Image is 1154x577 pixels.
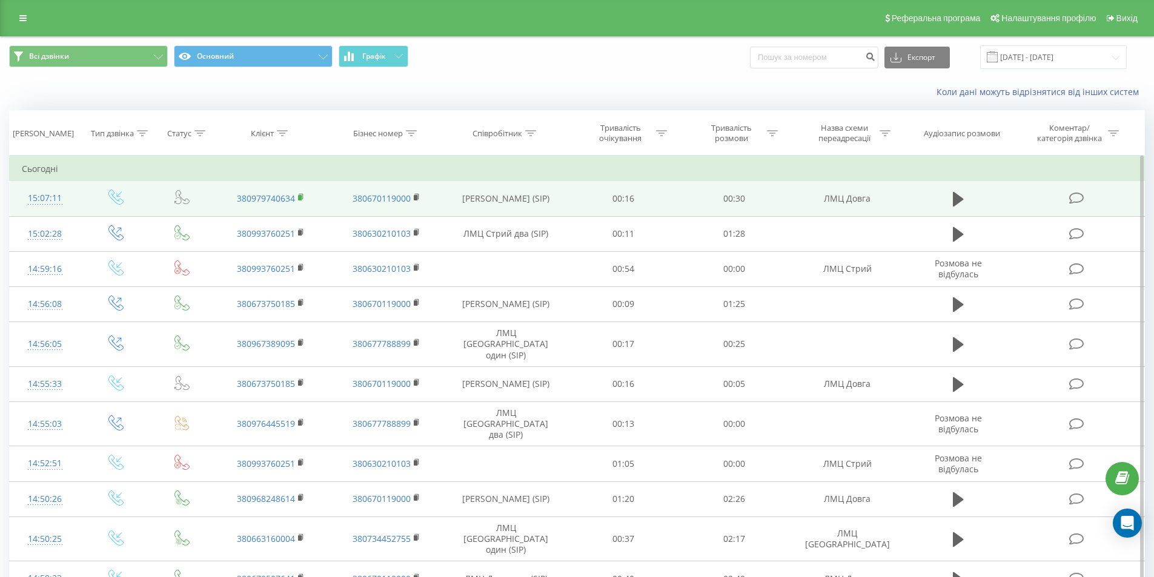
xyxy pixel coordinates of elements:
a: 380993760251 [237,228,295,239]
div: 15:07:11 [22,186,68,210]
td: 00:37 [568,516,679,561]
button: Експорт [884,47,950,68]
td: [PERSON_NAME] (SIP) [444,481,568,516]
span: Розмова не відбулась [935,257,982,280]
td: 00:17 [568,322,679,367]
a: 380993760251 [237,263,295,274]
span: Всі дзвінки [29,51,69,61]
td: ЛМЦ Довга [789,481,904,516]
div: Співробітник [473,128,522,139]
a: 380979740634 [237,193,295,204]
div: 14:55:33 [22,372,68,396]
span: Розмова не відбулась [935,412,982,435]
td: ЛМЦ Довга [789,366,904,401]
div: Коментар/категорія дзвінка [1034,123,1105,143]
div: Тип дзвінка [91,128,134,139]
a: 380673750185 [237,298,295,309]
div: Open Intercom Messenger [1113,509,1142,538]
a: 380670119000 [353,493,411,504]
div: Статус [167,128,191,139]
td: 01:05 [568,446,679,481]
td: ЛМЦ [GEOGRAPHIC_DATA] один (SIP) [444,322,568,367]
td: 00:09 [568,286,679,321]
td: 00:16 [568,366,679,401]
td: 01:28 [679,216,790,251]
span: Графік [362,52,386,61]
div: 14:55:03 [22,412,68,436]
span: Налаштування профілю [1001,13,1096,23]
a: 380677788899 [353,418,411,429]
span: Розмова не відбулась [935,452,982,475]
a: 380967389095 [237,338,295,349]
a: 380630210103 [353,263,411,274]
button: Основний [174,45,333,67]
td: 00:54 [568,251,679,286]
td: 00:25 [679,322,790,367]
button: Всі дзвінки [9,45,168,67]
div: 14:56:08 [22,292,68,316]
button: Графік [339,45,408,67]
td: 00:05 [679,366,790,401]
a: 380670119000 [353,378,411,389]
td: ЛМЦ [GEOGRAPHIC_DATA] [789,516,904,561]
span: Реферальна програма [892,13,981,23]
td: ЛМЦ [GEOGRAPHIC_DATA] один (SIP) [444,516,568,561]
td: [PERSON_NAME] (SIP) [444,181,568,216]
td: 02:17 [679,516,790,561]
div: 14:56:05 [22,332,68,356]
a: Коли дані можуть відрізнятися вiд інших систем [937,86,1145,97]
div: 15:02:28 [22,222,68,246]
td: 00:13 [568,401,679,446]
a: 380670119000 [353,298,411,309]
td: 01:25 [679,286,790,321]
td: 00:16 [568,181,679,216]
a: 380677788899 [353,338,411,349]
td: 00:00 [679,446,790,481]
div: 14:59:16 [22,257,68,281]
div: Клієнт [251,128,274,139]
td: 00:00 [679,401,790,446]
a: 380976445519 [237,418,295,429]
a: 380630210103 [353,228,411,239]
div: Бізнес номер [353,128,403,139]
input: Пошук за номером [750,47,878,68]
td: 01:20 [568,481,679,516]
a: 380968248614 [237,493,295,504]
span: Вихід [1116,13,1138,23]
td: [PERSON_NAME] (SIP) [444,286,568,321]
div: Тривалість очікування [588,123,653,143]
td: 00:00 [679,251,790,286]
td: 00:30 [679,181,790,216]
a: 380734452755 [353,533,411,544]
td: 02:26 [679,481,790,516]
div: Назва схеми переадресації [812,123,877,143]
td: Сьогодні [10,157,1145,181]
div: Тривалість розмови [699,123,764,143]
div: 14:52:51 [22,452,68,475]
a: 380630210103 [353,458,411,469]
td: ЛМЦ Стрий [789,446,904,481]
td: ЛМЦ [GEOGRAPHIC_DATA] два (SIP) [444,401,568,446]
div: Аудіозапис розмови [924,128,1000,139]
div: [PERSON_NAME] [13,128,74,139]
div: 14:50:25 [22,527,68,551]
div: 14:50:26 [22,487,68,511]
td: ЛМЦ Стрий два (SIP) [444,216,568,251]
td: ЛМЦ Стрий [789,251,904,286]
td: 00:11 [568,216,679,251]
a: 380993760251 [237,458,295,469]
td: ЛМЦ Довга [789,181,904,216]
a: 380663160004 [237,533,295,544]
a: 380673750185 [237,378,295,389]
a: 380670119000 [353,193,411,204]
td: [PERSON_NAME] (SIP) [444,366,568,401]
